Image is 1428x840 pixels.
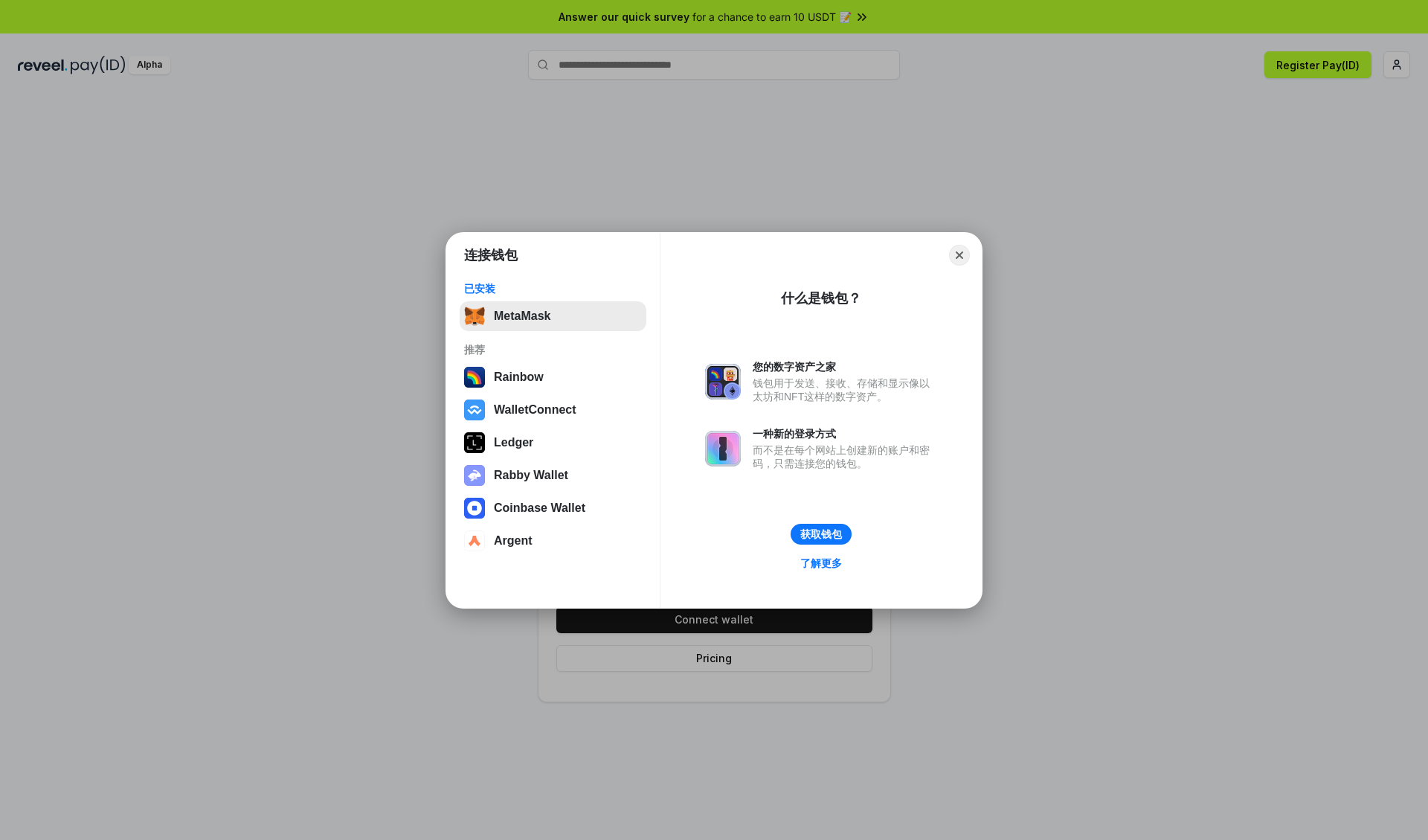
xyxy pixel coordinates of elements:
[464,367,485,388] img: svg+xml,%3Csvg%20width%3D%22120%22%20height%3D%22120%22%20viewBox%3D%220%200%20120%20120%22%20fil...
[753,376,937,403] div: 钱包用于发送、接收、存储和显示像以太坊和NFT这样的数字资产。
[494,310,550,323] div: MetaMask
[781,289,861,307] div: 什么是钱包？
[464,432,485,453] img: svg+xml,%3Csvg%20xmlns%3D%22http%3A%2F%2Fwww.w3.org%2F2000%2Fsvg%22%20width%3D%2228%22%20height%3...
[464,246,518,264] h1: 连接钱包
[494,403,576,417] div: WalletConnect
[753,443,937,470] div: 而不是在每个网站上创建新的账户和密码，只需连接您的钱包。
[464,282,642,295] div: 已安装
[464,465,485,486] img: svg+xml,%3Csvg%20xmlns%3D%22http%3A%2F%2Fwww.w3.org%2F2000%2Fsvg%22%20fill%3D%22none%22%20viewBox...
[800,557,842,570] div: 了解更多
[494,371,544,384] div: Rainbow
[753,427,937,440] div: 一种新的登录方式
[460,493,646,523] button: Coinbase Wallet
[949,245,970,266] button: Close
[464,530,485,551] img: svg+xml,%3Csvg%20width%3D%2228%22%20height%3D%2228%22%20viewBox%3D%220%200%2028%2028%22%20fill%3D...
[494,469,568,482] div: Rabby Wallet
[705,431,741,467] img: svg+xml,%3Csvg%20xmlns%3D%22http%3A%2F%2Fwww.w3.org%2F2000%2Fsvg%22%20fill%3D%22none%22%20viewBox...
[800,528,842,541] div: 获取钱包
[464,343,642,356] div: 推荐
[460,301,646,331] button: MetaMask
[464,306,485,327] img: svg+xml,%3Csvg%20fill%3D%22none%22%20height%3D%2233%22%20viewBox%3D%220%200%2035%2033%22%20width%...
[460,428,646,458] button: Ledger
[494,501,585,515] div: Coinbase Wallet
[460,362,646,392] button: Rainbow
[460,526,646,556] button: Argent
[494,534,533,548] div: Argent
[791,554,851,573] a: 了解更多
[460,395,646,425] button: WalletConnect
[460,461,646,490] button: Rabby Wallet
[791,524,852,545] button: 获取钱包
[464,400,485,420] img: svg+xml,%3Csvg%20width%3D%2228%22%20height%3D%2228%22%20viewBox%3D%220%200%2028%2028%22%20fill%3D...
[464,498,485,519] img: svg+xml,%3Csvg%20width%3D%2228%22%20height%3D%2228%22%20viewBox%3D%220%200%2028%2028%22%20fill%3D...
[705,364,741,400] img: svg+xml,%3Csvg%20xmlns%3D%22http%3A%2F%2Fwww.w3.org%2F2000%2Fsvg%22%20fill%3D%22none%22%20viewBox...
[494,436,533,449] div: Ledger
[753,360,937,373] div: 您的数字资产之家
